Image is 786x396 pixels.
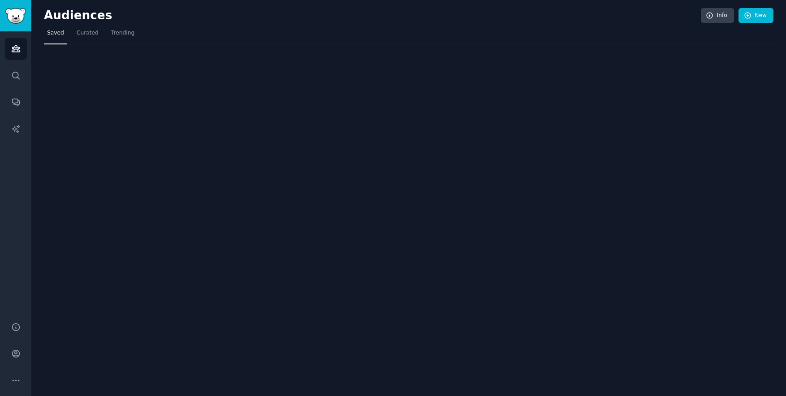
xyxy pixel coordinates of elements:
a: Curated [73,26,102,44]
h2: Audiences [44,9,701,23]
a: New [738,8,773,23]
span: Saved [47,29,64,37]
img: GummySearch logo [5,8,26,24]
a: Info [701,8,734,23]
a: Saved [44,26,67,44]
a: Trending [108,26,138,44]
span: Trending [111,29,134,37]
span: Curated [77,29,99,37]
